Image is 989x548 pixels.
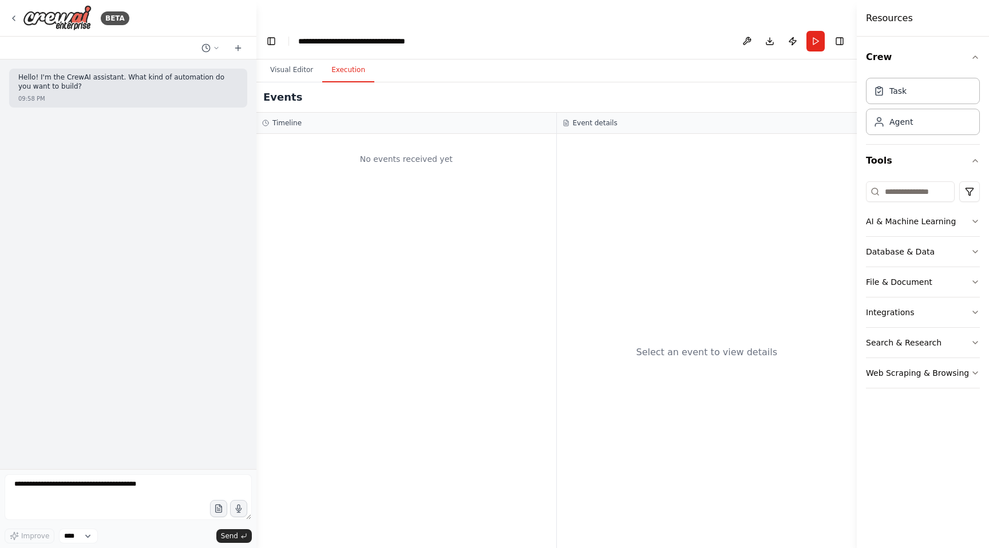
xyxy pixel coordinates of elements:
img: Logo [23,5,92,31]
button: Execution [322,58,374,82]
button: Hide left sidebar [263,33,279,49]
div: Integrations [866,307,914,318]
p: Hello! I'm the CrewAI assistant. What kind of automation do you want to build? [18,73,238,91]
h4: Resources [866,11,913,25]
div: Search & Research [866,337,941,348]
nav: breadcrumb [298,35,405,47]
button: File & Document [866,267,980,297]
h2: Events [263,89,302,105]
button: Visual Editor [261,58,322,82]
button: Database & Data [866,237,980,267]
div: No events received yet [262,140,551,178]
div: Task [889,85,907,97]
div: Web Scraping & Browsing [866,367,969,379]
button: Send [216,529,252,543]
div: Agent [889,116,913,128]
div: Select an event to view details [636,346,777,359]
button: Upload files [210,500,227,517]
h3: Event details [573,118,618,128]
button: Improve [5,529,54,543]
div: 09:58 PM [18,94,45,103]
div: File & Document [866,276,932,288]
div: Tools [866,177,980,398]
button: Web Scraping & Browsing [866,358,980,388]
button: Tools [866,145,980,177]
button: Hide right sidebar [832,33,848,49]
span: Improve [21,531,49,541]
button: Crew [866,41,980,73]
button: AI & Machine Learning [866,207,980,236]
button: Switch to previous chat [197,41,224,55]
button: Start a new chat [229,41,247,55]
div: AI & Machine Learning [866,216,956,227]
button: Search & Research [866,328,980,358]
button: Click to speak your automation idea [230,500,247,517]
div: Crew [866,73,980,144]
div: Database & Data [866,246,935,257]
div: BETA [101,11,129,25]
h3: Timeline [272,118,302,128]
button: Integrations [866,297,980,327]
span: Send [221,531,238,541]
